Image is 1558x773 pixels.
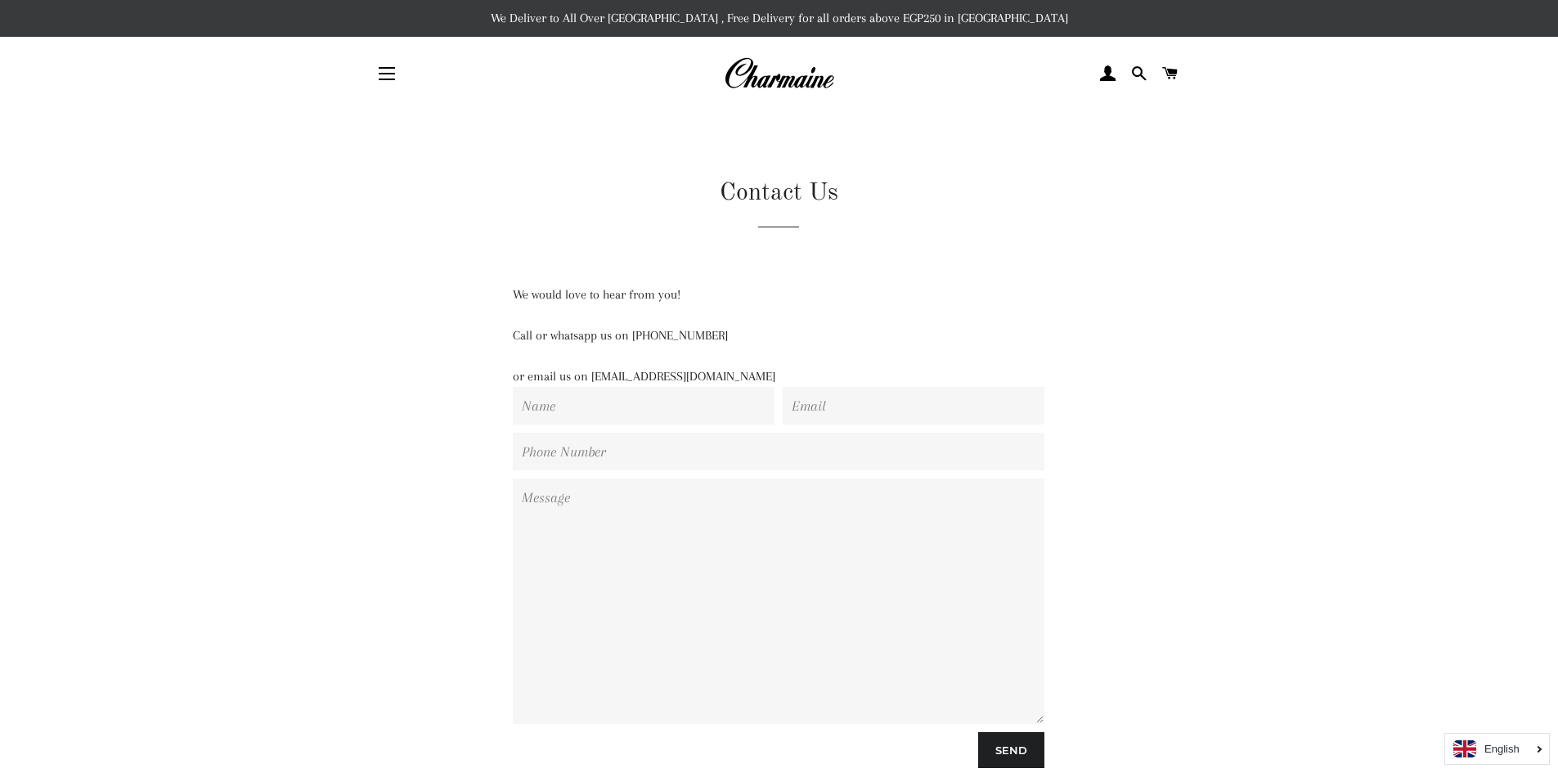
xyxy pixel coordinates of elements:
[1453,740,1541,757] a: English
[513,433,1044,470] input: Phone Number
[513,387,775,425] input: Name
[724,56,834,92] img: Charmaine Egypt
[443,176,1114,210] h1: Contact Us
[978,732,1044,768] input: Send
[1484,744,1520,754] i: English
[513,366,1044,387] p: or email us on [EMAIL_ADDRESS][DOMAIN_NAME]
[513,326,1044,346] p: Call or whatsapp us on [PHONE_NUMBER]
[513,285,1044,305] p: We would love to hear from you!
[783,387,1044,425] input: Email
